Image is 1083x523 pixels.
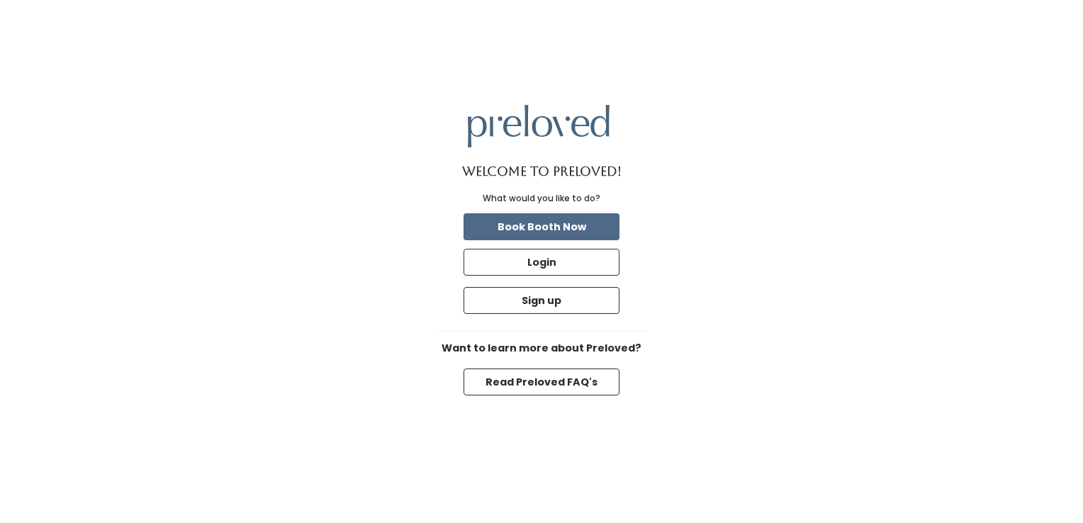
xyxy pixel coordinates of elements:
button: Read Preloved FAQ's [464,369,619,395]
a: Sign up [461,284,622,317]
button: Login [464,249,619,276]
button: Book Booth Now [464,213,619,240]
button: Sign up [464,287,619,314]
a: Login [461,246,622,279]
h6: Want to learn more about Preloved? [435,343,648,354]
h1: Welcome to Preloved! [462,164,622,179]
div: What would you like to do? [483,192,600,205]
img: preloved logo [468,105,610,147]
